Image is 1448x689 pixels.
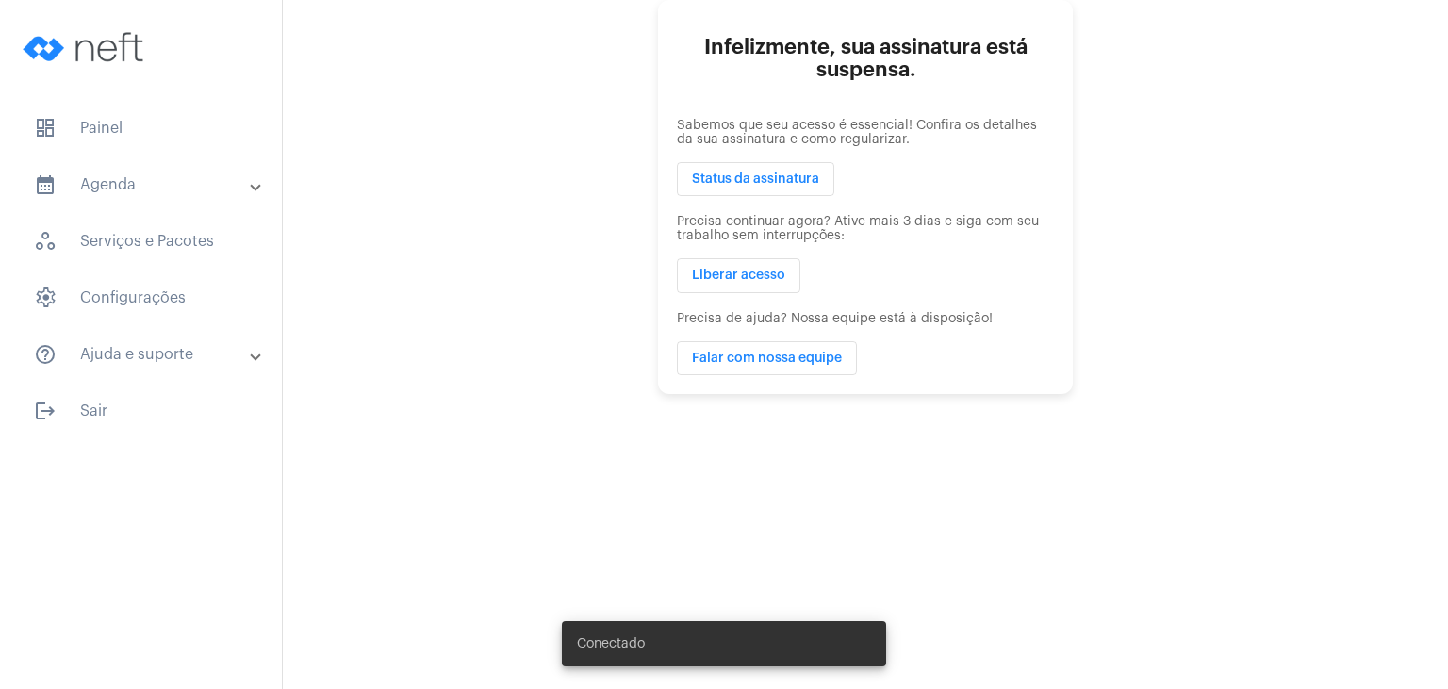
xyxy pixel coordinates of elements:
[677,312,1054,326] p: Precisa de ajuda? Nossa equipe está à disposição!
[34,173,57,196] mat-icon: sidenav icon
[34,400,57,422] mat-icon: sidenav icon
[677,215,1054,243] p: Precisa continuar agora? Ative mais 3 dias e siga com seu trabalho sem interrupções:
[34,117,57,139] span: sidenav icon
[577,634,645,653] span: Conectado
[19,106,263,151] span: Painel
[19,275,263,320] span: Configurações
[34,343,252,366] mat-panel-title: Ajuda e suporte
[677,36,1054,81] h2: Infelizmente, sua assinatura está suspensa.
[11,162,282,207] mat-expansion-panel-header: sidenav iconAgenda
[692,270,785,283] span: Liberar acesso
[19,219,263,264] span: Serviços e Pacotes
[677,258,800,292] button: Liberar acesso
[34,343,57,366] mat-icon: sidenav icon
[19,388,263,434] span: Sair
[692,352,842,365] span: Falar com nossa equipe
[677,341,857,375] button: Falar com nossa equipe
[15,9,156,85] img: logo-neft-novo-2.png
[11,332,282,377] mat-expansion-panel-header: sidenav iconAjuda e suporte
[677,119,1054,147] p: Sabemos que seu acesso é essencial! Confira os detalhes da sua assinatura e como regularizar.
[34,230,57,253] span: sidenav icon
[692,172,819,186] span: Status da assinatura
[677,162,834,196] button: Status da assinatura
[34,287,57,309] span: sidenav icon
[34,173,252,196] mat-panel-title: Agenda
